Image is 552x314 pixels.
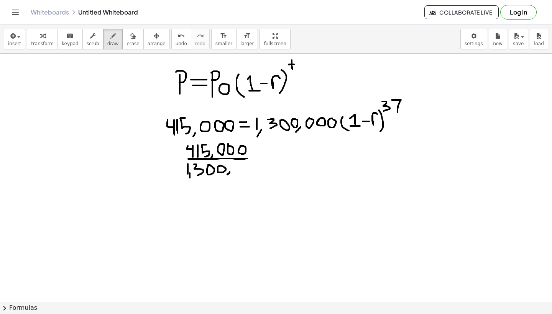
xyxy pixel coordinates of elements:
button: keyboardkeypad [58,29,83,49]
span: load [534,41,544,46]
span: larger [240,41,254,46]
span: new [493,41,503,46]
button: Toggle navigation [9,6,21,18]
button: transform [27,29,58,49]
i: undo [177,31,185,41]
button: new [489,29,507,49]
span: transform [31,41,54,46]
i: redo [197,31,204,41]
a: Whiteboards [31,8,69,16]
button: Log in [500,5,537,20]
span: scrub [87,41,99,46]
span: Collaborate Live [431,9,492,16]
span: erase [127,41,139,46]
span: arrange [148,41,166,46]
span: draw [107,41,119,46]
i: format_size [220,31,227,41]
button: draw [103,29,123,49]
span: undo [176,41,187,46]
i: keyboard [66,31,74,41]
span: insert [8,41,21,46]
span: fullscreen [264,41,286,46]
span: smaller [215,41,232,46]
button: undoundo [171,29,191,49]
button: Collaborate Live [424,5,499,19]
button: redoredo [191,29,210,49]
button: format_sizelarger [236,29,258,49]
span: save [513,41,524,46]
button: scrub [82,29,103,49]
i: format_size [243,31,251,41]
button: settings [460,29,487,49]
span: keypad [62,41,79,46]
button: insert [4,29,25,49]
span: redo [195,41,205,46]
span: settings [465,41,483,46]
button: erase [122,29,143,49]
button: format_sizesmaller [211,29,237,49]
button: save [509,29,528,49]
button: load [530,29,548,49]
button: fullscreen [260,29,290,49]
button: arrange [143,29,170,49]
